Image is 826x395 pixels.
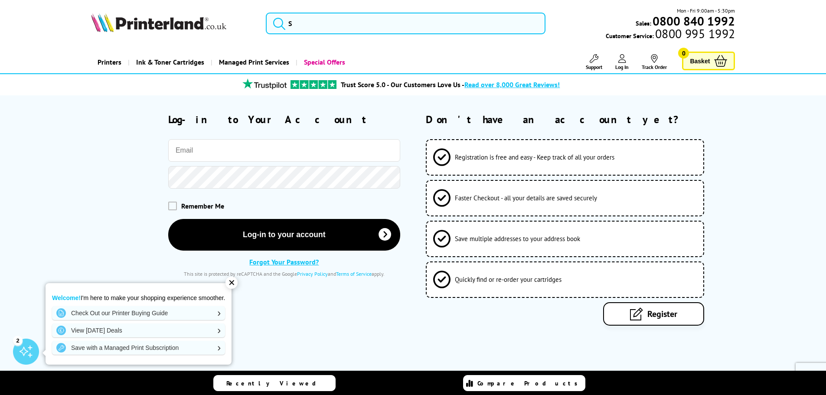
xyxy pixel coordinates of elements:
a: Printerland Logo [91,13,255,34]
span: Registration is free and easy - Keep track of all your orders [455,153,614,161]
a: Support [586,54,602,70]
input: Email [168,139,400,162]
a: Track Order [642,54,667,70]
a: Forgot Your Password? [249,258,319,266]
h2: Don't have an account yet? [426,113,735,126]
a: Ink & Toner Cartridges [128,51,211,73]
a: Privacy Policy [297,271,328,277]
span: Ink & Toner Cartridges [136,51,204,73]
div: 2 [13,336,23,345]
span: Quickly find or re-order your cartridges [455,275,562,284]
a: Trust Score 5.0 - Our Customers Love Us -Read over 8,000 Great Reviews! [341,80,560,89]
span: Basket [690,55,710,67]
span: Save multiple addresses to your address book [455,235,580,243]
span: Sales: [636,19,651,27]
div: This site is protected by reCAPTCHA and the Google and apply. [168,271,400,277]
span: Recently Viewed [226,379,325,387]
span: 0 [678,48,689,59]
a: Save with a Managed Print Subscription [52,341,225,355]
a: Managed Print Services [211,51,296,73]
img: Printerland Logo [91,13,226,32]
a: Terms of Service [336,271,372,277]
img: trustpilot rating [238,78,291,89]
span: Register [647,308,677,320]
span: Customer Service: [606,29,735,40]
div: ✕ [225,277,238,289]
b: 0800 840 1992 [653,13,735,29]
a: Check Out our Printer Buying Guide [52,306,225,320]
img: trustpilot rating [291,80,336,89]
span: Log In [615,64,629,70]
span: 0800 995 1992 [654,29,735,38]
a: View [DATE] Deals [52,323,225,337]
span: Support [586,64,602,70]
a: Basket 0 [682,52,735,70]
a: Register [603,302,704,326]
a: Recently Viewed [213,375,336,391]
a: Log In [615,54,629,70]
h2: Log-in to Your Account [168,113,400,126]
span: Read over 8,000 Great Reviews! [464,80,560,89]
span: Mon - Fri 9:00am - 5:30pm [677,7,735,15]
span: Faster Checkout - all your details are saved securely [455,194,597,202]
a: Compare Products [463,375,585,391]
input: S [266,13,545,34]
p: I'm here to make your shopping experience smoother. [52,294,225,302]
a: Special Offers [296,51,352,73]
a: 0800 840 1992 [651,17,735,25]
strong: Welcome! [52,294,81,301]
button: Log-in to your account [168,219,400,251]
span: Compare Products [477,379,582,387]
span: Remember Me [181,202,224,210]
a: Printers [91,51,128,73]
